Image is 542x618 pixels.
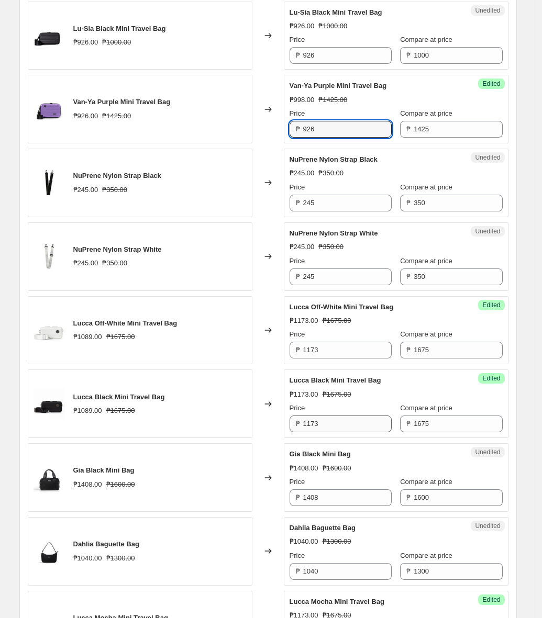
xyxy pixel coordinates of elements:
[296,420,300,428] span: ₱
[290,82,387,89] span: Van-Ya Purple Mini Travel Bag
[323,389,351,400] strike: ₱1675.00
[290,524,356,532] span: Dahlia Baguette Bag
[400,183,452,191] span: Compare at price
[102,258,127,268] strike: ₱350.00
[406,493,411,501] span: ₱
[34,462,65,493] img: Gia_Clasped_01_WEB_80x.jpg
[406,51,411,59] span: ₱
[290,257,305,265] span: Price
[73,332,102,342] div: ₱1089.00
[290,536,318,547] div: ₱1040.00
[34,167,65,198] img: S_PDP_Strap_Black_1_1200x1200_NP_NP_80x.jpg
[290,8,382,16] span: Lu-Sia Black Mini Travel Bag
[73,393,165,401] span: Lucca Black Mini Travel Bag
[400,478,452,486] span: Compare at price
[73,185,98,195] div: ₱245.00
[296,199,300,207] span: ₱
[482,301,500,309] span: Edited
[290,229,378,237] span: NuPrene Nylon Strap White
[406,567,411,575] span: ₱
[290,36,305,43] span: Price
[475,227,500,235] span: Unedited
[475,448,500,456] span: Unedited
[102,185,127,195] strike: ₱350.00
[318,168,344,178] strike: ₱350.00
[290,450,351,458] span: Gia Black Mini Bag
[106,332,135,342] strike: ₱1675.00
[73,258,98,268] div: ₱245.00
[290,316,318,326] div: ₱1173.00
[290,95,315,105] div: ₱998.00
[106,553,135,564] strike: ₱1300.00
[106,406,135,416] strike: ₱1675.00
[290,242,315,252] div: ₱245.00
[34,20,65,51] img: Lu-Sia_Black_03_2048x2048_NP_80x.jpg
[290,598,384,605] span: Lucca Mocha Mini Travel Bag
[406,346,411,354] span: ₱
[290,376,381,384] span: Lucca Black Mini Travel Bag
[482,374,500,383] span: Edited
[290,155,378,163] span: NuPrene Nylon Strap Black
[318,21,347,31] strike: ₱1000.00
[318,95,347,105] strike: ₱1425.00
[318,242,344,252] strike: ₱350.00
[290,183,305,191] span: Price
[400,109,452,117] span: Compare at price
[296,273,300,280] span: ₱
[290,21,315,31] div: ₱926.00
[34,535,65,567] img: Dahlia_PDP_01_4000x4000_NP_80x.jpg
[73,172,161,179] span: NuPrene Nylon Strap Black
[290,303,394,311] span: Lucca Off-White Mini Travel Bag
[475,153,500,162] span: Unedited
[475,6,500,15] span: Unedited
[482,80,500,88] span: Edited
[34,94,65,125] img: Van-Ya_Purple_2_2048x2048_NP_80x.jpg
[406,273,411,280] span: ₱
[290,109,305,117] span: Price
[296,567,300,575] span: ₱
[73,37,98,48] div: ₱926.00
[406,125,411,133] span: ₱
[34,314,65,346] img: Lucca_White_2_2048x2048_NP_80x.jpg
[482,595,500,604] span: Edited
[290,389,318,400] div: ₱1173.00
[296,493,300,501] span: ₱
[290,168,315,178] div: ₱245.00
[400,257,452,265] span: Compare at price
[290,330,305,338] span: Price
[73,98,171,106] span: Van-Ya Purple Mini Travel Bag
[406,420,411,428] span: ₱
[34,388,65,420] img: Lucca_Black_2_2048x2048_NP_4f74b26a-4b5a-47a8-80be-b2af18ca0f29_80x.jpg
[406,199,411,207] span: ₱
[73,319,178,327] span: Lucca Off-White Mini Travel Bag
[290,463,318,474] div: ₱1408.00
[73,479,102,490] div: ₱1408.00
[296,346,300,354] span: ₱
[400,552,452,559] span: Compare at price
[400,404,452,412] span: Compare at price
[106,479,135,490] strike: ₱1600.00
[400,36,452,43] span: Compare at price
[102,111,131,121] strike: ₱1425.00
[73,25,166,32] span: Lu-Sia Black Mini Travel Bag
[323,463,351,474] strike: ₱1600.00
[73,553,102,564] div: ₱1040.00
[73,540,139,548] span: Dahlia Baguette Bag
[73,245,162,253] span: NuPrene Nylon Strap White
[290,552,305,559] span: Price
[296,51,300,59] span: ₱
[296,125,300,133] span: ₱
[34,241,65,272] img: S_PDP_Strap_White_1_1200x1200_NP_NP_80x.jpg
[73,406,102,416] div: ₱1089.00
[323,536,351,547] strike: ₱1300.00
[73,111,98,121] div: ₱926.00
[290,404,305,412] span: Price
[323,316,351,326] strike: ₱1675.00
[400,330,452,338] span: Compare at price
[102,37,131,48] strike: ₱1000.00
[73,466,135,474] span: Gia Black Mini Bag
[475,522,500,530] span: Unedited
[290,478,305,486] span: Price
